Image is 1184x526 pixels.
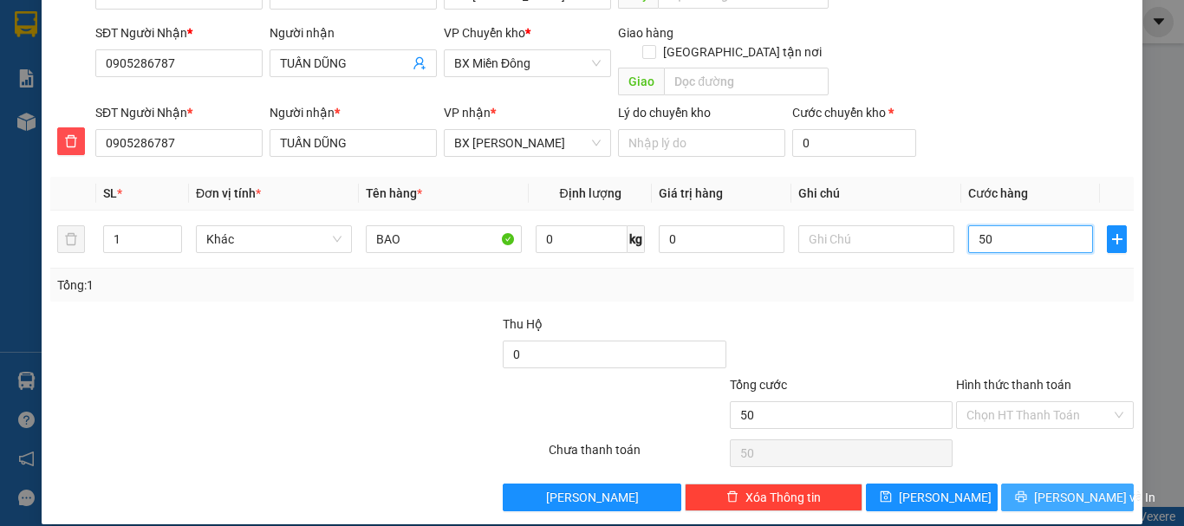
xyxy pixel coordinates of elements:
[1015,490,1027,504] span: printer
[163,116,187,134] span: CC :
[166,15,305,36] div: VP Đắk Tô
[166,36,305,56] div: [PERSON_NAME]
[444,106,491,120] span: VP nhận
[454,130,601,156] span: BX Phạm Văn Đồng
[618,129,785,157] input: Lý do chuyển kho
[1108,232,1126,246] span: plus
[559,186,621,200] span: Định lượng
[15,15,153,56] div: VP [PERSON_NAME]
[206,226,342,252] span: Khác
[1107,225,1127,253] button: plus
[968,186,1028,200] span: Cước hàng
[196,186,261,200] span: Đơn vị tính
[730,378,787,392] span: Tổng cước
[454,50,601,76] span: BX Miền Đông
[15,16,42,35] span: Gửi:
[547,440,728,471] div: Chưa thanh toán
[628,225,645,253] span: kg
[503,484,680,511] button: [PERSON_NAME]
[792,103,916,122] div: Cước chuyển kho
[546,488,639,507] span: [PERSON_NAME]
[166,16,207,35] span: Nhận:
[413,56,426,70] span: user-add
[866,484,999,511] button: save[PERSON_NAME]
[618,26,673,40] span: Giao hàng
[58,134,84,148] span: delete
[880,490,892,504] span: save
[95,103,263,122] div: SĐT Người Nhận
[103,186,117,200] span: SL
[15,56,153,77] div: KHA
[899,488,992,507] span: [PERSON_NAME]
[664,68,829,95] input: Dọc đường
[1034,488,1155,507] span: [PERSON_NAME] và In
[791,177,961,211] th: Ghi chú
[366,186,422,200] span: Tên hàng
[270,129,437,157] input: Tên người nhận
[57,127,85,155] button: delete
[95,23,263,42] div: SĐT Người Nhận
[659,225,784,253] input: 0
[726,490,738,504] span: delete
[618,106,711,120] label: Lý do chuyển kho
[270,23,437,42] div: Người nhận
[270,103,437,122] div: Người nhận
[166,56,305,81] div: 0982448785
[745,488,821,507] span: Xóa Thông tin
[57,225,85,253] button: delete
[659,186,723,200] span: Giá trị hàng
[503,317,543,331] span: Thu Hộ
[163,112,307,136] div: 50.000
[798,225,954,253] input: Ghi Chú
[618,68,664,95] span: Giao
[444,26,525,40] span: VP Chuyển kho
[366,225,522,253] input: VD: Bàn, Ghế
[656,42,829,62] span: [GEOGRAPHIC_DATA] tận nơi
[57,276,459,295] div: Tổng: 1
[956,378,1071,392] label: Hình thức thanh toán
[685,484,862,511] button: deleteXóa Thông tin
[95,129,263,157] input: SĐT người nhận
[15,77,153,101] div: 0932662612
[1001,484,1134,511] button: printer[PERSON_NAME] và In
